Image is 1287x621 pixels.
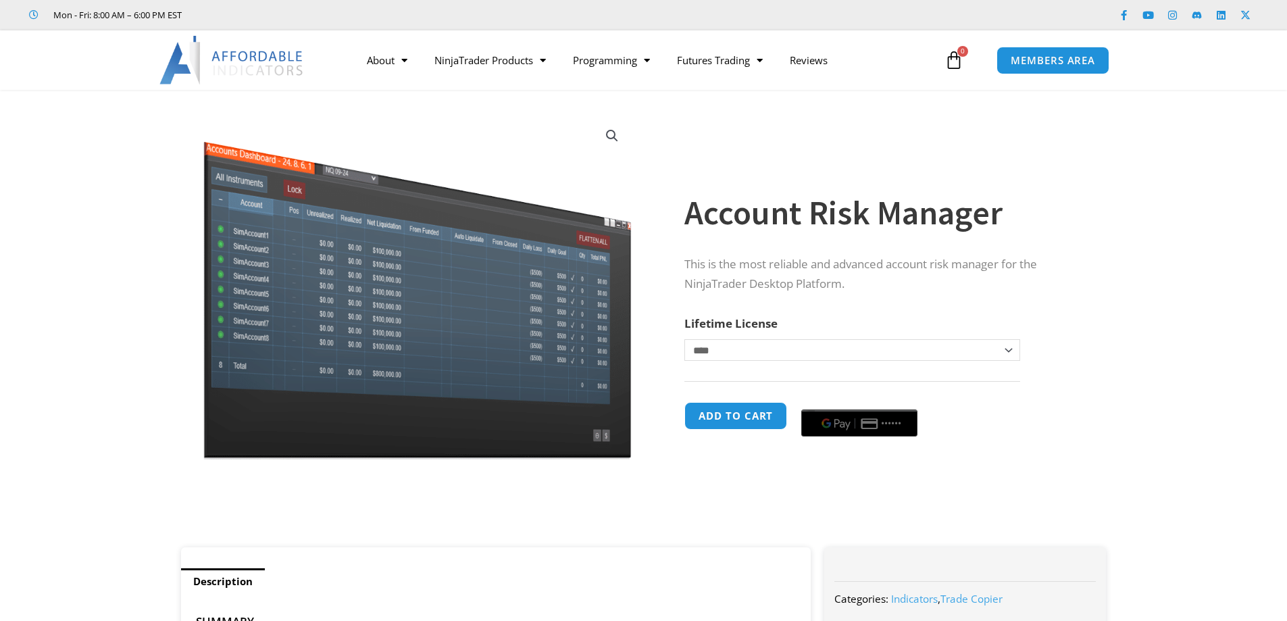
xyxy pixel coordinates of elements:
[50,7,182,23] span: Mon - Fri: 8:00 AM – 6:00 PM EST
[882,419,902,428] text: ••••••
[421,45,559,76] a: NinjaTrader Products
[353,45,421,76] a: About
[891,592,938,605] a: Indicators
[663,45,776,76] a: Futures Trading
[996,47,1109,74] a: MEMBERS AREA
[684,255,1079,294] p: This is the most reliable and advanced account risk manager for the NinjaTrader Desktop Platform.
[684,402,787,430] button: Add to cart
[924,41,984,80] a: 0
[559,45,663,76] a: Programming
[200,114,634,459] img: Screenshot 2024-08-26 15462845454
[940,592,1003,605] a: Trade Copier
[684,316,778,331] label: Lifetime License
[776,45,841,76] a: Reviews
[799,400,920,401] iframe: Secure payment input frame
[159,36,305,84] img: LogoAI | Affordable Indicators – NinjaTrader
[834,592,888,605] span: Categories:
[181,568,265,595] a: Description
[201,8,403,22] iframe: Customer reviews powered by Trustpilot
[1011,55,1095,66] span: MEMBERS AREA
[957,46,968,57] span: 0
[353,45,941,76] nav: Menu
[684,368,705,377] a: Clear options
[600,124,624,148] a: View full-screen image gallery
[891,592,1003,605] span: ,
[684,189,1079,237] h1: Account Risk Manager
[801,409,917,437] button: Buy with GPay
